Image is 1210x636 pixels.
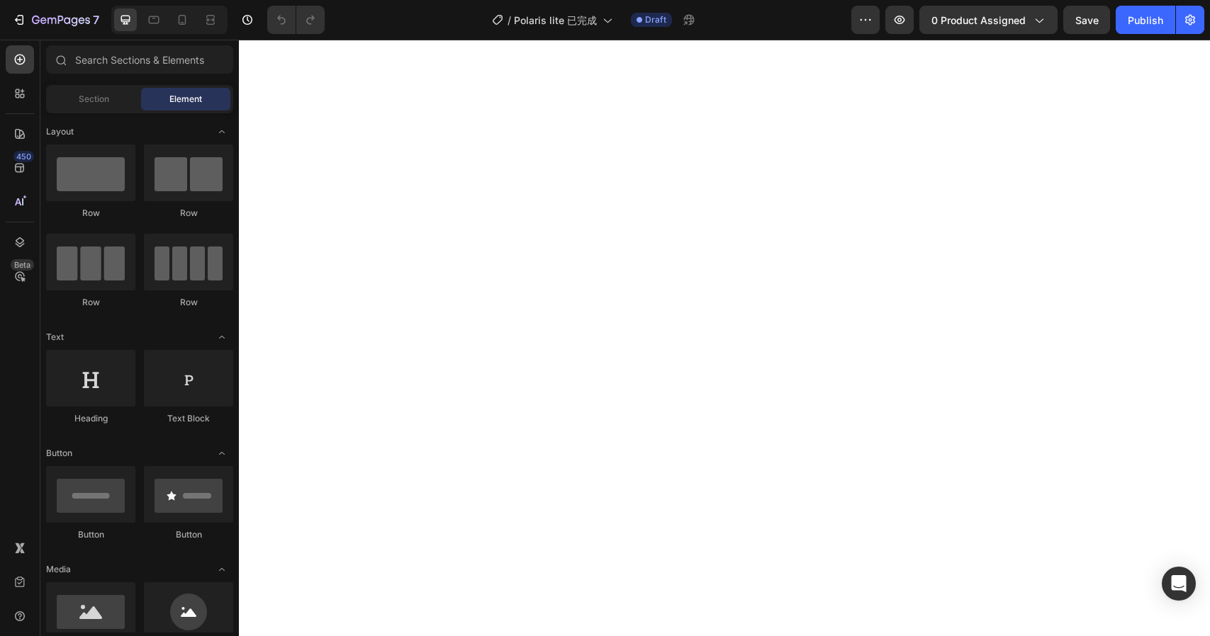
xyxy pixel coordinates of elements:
[46,125,74,138] span: Layout
[79,93,109,106] span: Section
[508,13,511,28] span: /
[144,207,233,220] div: Row
[46,296,135,309] div: Row
[645,13,666,26] span: Draft
[211,326,233,348] span: Toggle open
[1162,567,1196,601] div: Open Intercom Messenger
[46,528,135,541] div: Button
[919,6,1058,34] button: 0 product assigned
[46,412,135,425] div: Heading
[1116,6,1175,34] button: Publish
[514,13,597,28] span: Polaris lite 已完成
[211,120,233,143] span: Toggle open
[1075,14,1099,26] span: Save
[931,13,1026,28] span: 0 product assigned
[144,528,233,541] div: Button
[46,45,233,74] input: Search Sections & Elements
[46,447,72,460] span: Button
[1063,6,1110,34] button: Save
[144,412,233,425] div: Text Block
[46,563,71,576] span: Media
[144,296,233,309] div: Row
[211,558,233,581] span: Toggle open
[11,259,34,271] div: Beta
[239,40,1210,636] iframe: Design area
[267,6,325,34] div: Undo/Redo
[46,331,64,343] span: Text
[169,93,202,106] span: Element
[13,151,34,162] div: 450
[6,6,106,34] button: 7
[93,11,99,28] p: 7
[211,442,233,465] span: Toggle open
[1128,13,1163,28] div: Publish
[46,207,135,220] div: Row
